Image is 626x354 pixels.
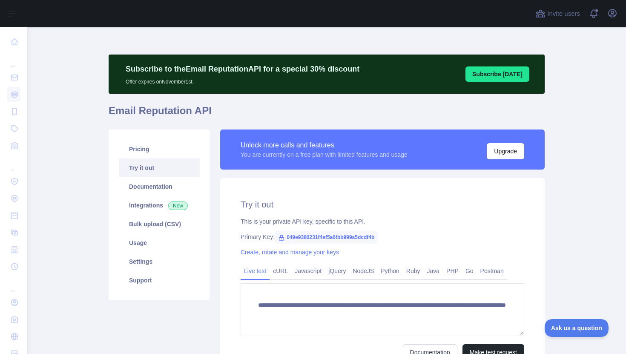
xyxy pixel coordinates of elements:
a: Python [377,264,403,278]
button: Subscribe [DATE] [465,66,529,82]
a: Usage [119,233,200,252]
div: ... [7,51,20,68]
a: Go [462,264,477,278]
a: Support [119,271,200,290]
div: ... [7,276,20,293]
a: NodeJS [349,264,377,278]
a: Documentation [119,177,200,196]
a: PHP [443,264,462,278]
a: jQuery [325,264,349,278]
div: You are currently on a free plan with limited features and usage [241,150,408,159]
div: This is your private API key, specific to this API. [241,217,524,226]
span: 049e9380231f4ef5a6fbb999a5dcdf4b [275,231,378,244]
p: Offer expires on November 1st. [126,75,359,85]
iframe: Toggle Customer Support [545,319,609,337]
a: Javascript [291,264,325,278]
a: Ruby [403,264,424,278]
a: Bulk upload (CSV) [119,215,200,233]
a: Settings [119,252,200,271]
p: Subscribe to the Email Reputation API for a special 30 % discount [126,63,359,75]
button: Invite users [534,7,582,20]
button: Upgrade [487,143,524,159]
a: Try it out [119,158,200,177]
h1: Email Reputation API [109,104,545,124]
a: Live test [241,264,270,278]
h2: Try it out [241,199,524,210]
a: Integrations New [119,196,200,215]
a: cURL [270,264,291,278]
a: Create, rotate and manage your keys [241,249,339,256]
div: Primary Key: [241,233,524,241]
a: Java [424,264,443,278]
div: Unlock more calls and features [241,140,408,150]
span: New [168,201,188,210]
span: Invite users [547,9,580,19]
a: Pricing [119,140,200,158]
a: Postman [477,264,507,278]
div: ... [7,155,20,172]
